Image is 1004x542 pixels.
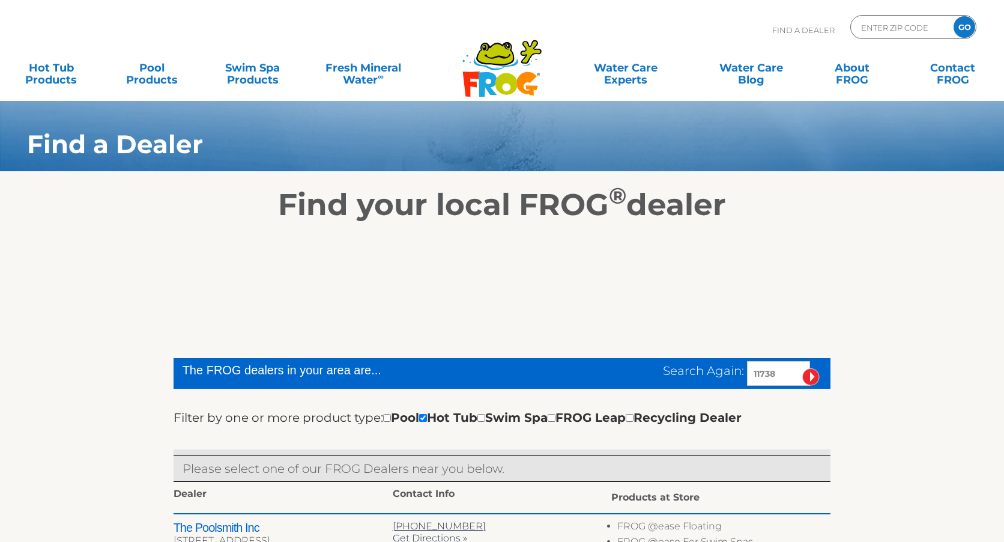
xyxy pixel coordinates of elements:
[609,182,626,209] sup: ®
[393,488,612,504] div: Contact Info
[562,56,689,80] a: Water CareExperts
[954,16,975,38] input: GO
[27,130,897,159] h1: Find a Dealer
[813,56,892,80] a: AboutFROG
[174,520,393,535] h2: The Poolsmith Inc
[772,15,835,45] p: Find A Dealer
[9,187,995,223] h2: Find your local FROG dealer
[183,361,507,379] div: The FROG dealers in your area are...
[214,56,292,80] a: Swim SpaProducts
[617,520,830,536] li: FROG @ease Floating
[611,488,830,507] div: Products at Store
[113,56,192,80] a: PoolProducts
[174,488,393,504] div: Dealer
[315,56,413,80] a: Fresh MineralWater∞
[456,24,548,97] img: Frog Products Logo
[12,56,91,80] a: Hot TubProducts
[383,408,742,427] div: Pool Hot Tub Swim Spa FROG Leap Recycling Dealer
[183,459,822,478] p: Please select one of our FROG Dealers near you below.
[378,72,384,81] sup: ∞
[712,56,791,80] a: Water CareBlog
[393,520,486,532] a: [PHONE_NUMBER]
[802,368,820,386] input: Submit
[663,364,744,378] span: Search Again:
[913,56,992,80] a: ContactFROG
[174,408,383,427] label: Filter by one or more product type:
